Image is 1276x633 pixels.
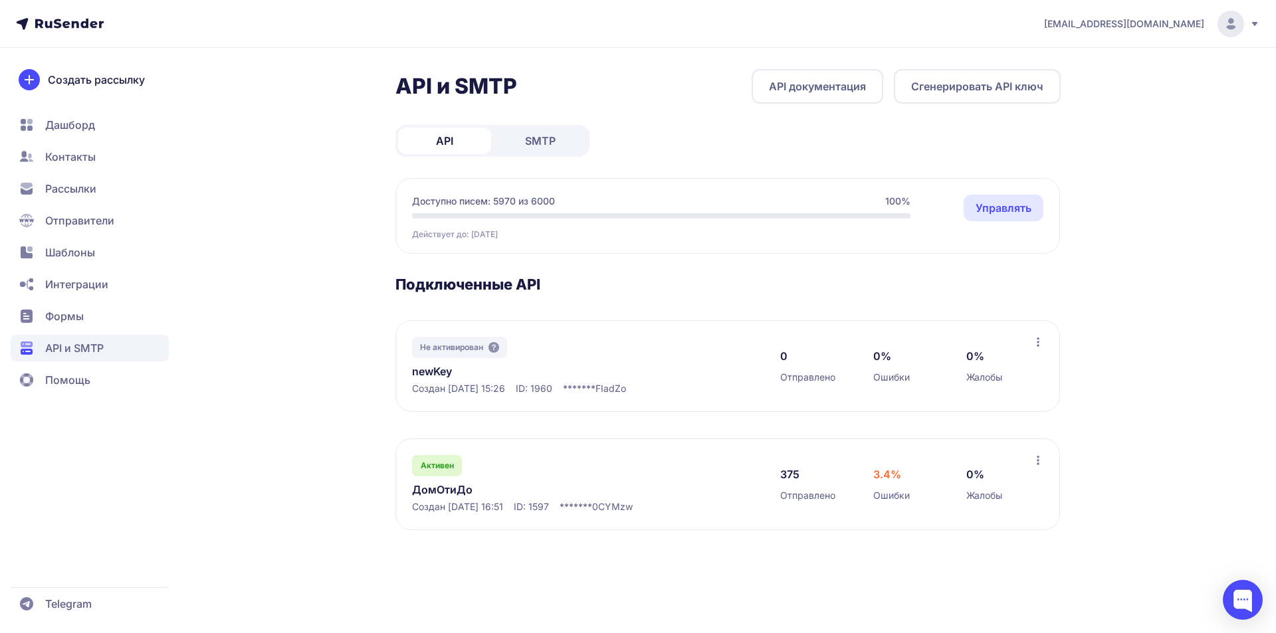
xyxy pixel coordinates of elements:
[780,466,799,482] span: 375
[514,500,549,513] span: ID: 1597
[873,371,910,384] span: Ошибки
[45,308,84,324] span: Формы
[395,73,517,100] h2: API и SMTP
[45,244,95,260] span: Шаблоны
[780,371,835,384] span: Отправлено
[780,348,788,364] span: 0
[966,348,984,364] span: 0%
[1044,17,1204,31] span: [EMAIL_ADDRESS][DOMAIN_NAME]
[752,69,883,104] a: API документация
[592,500,633,513] span: 0CYMzw
[595,382,626,395] span: FIadZo
[494,128,587,154] a: SMTP
[525,133,556,149] span: SMTP
[48,72,145,88] span: Создать рассылку
[412,500,503,513] span: Создан [DATE] 16:51
[412,195,555,208] span: Доступно писем: 5970 из 6000
[412,229,498,240] span: Действует до: [DATE]
[894,69,1061,104] button: Сгенерировать API ключ
[873,348,891,364] span: 0%
[412,382,505,395] span: Создан [DATE] 15:26
[45,596,92,612] span: Telegram
[45,149,96,165] span: Контакты
[45,276,108,292] span: Интеграции
[45,181,96,197] span: Рассылки
[11,590,169,617] a: Telegram
[398,128,491,154] a: API
[966,371,1002,384] span: Жалобы
[516,382,552,395] span: ID: 1960
[780,489,835,502] span: Отправлено
[436,133,453,149] span: API
[873,466,901,482] span: 3.4%
[412,482,685,497] a: ДомОтиДо
[873,489,910,502] span: Ошибки
[45,372,90,388] span: Помощь
[45,117,95,133] span: Дашборд
[964,195,1043,221] a: Управлять
[45,340,104,356] span: API и SMTP
[885,195,910,208] span: 100%
[966,466,984,482] span: 0%
[395,275,1061,294] h3: Подключенные API
[45,213,114,228] span: Отправители
[421,460,454,471] span: Активен
[420,342,483,353] span: Не активирован
[966,489,1002,502] span: Жалобы
[412,363,685,379] a: newKey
